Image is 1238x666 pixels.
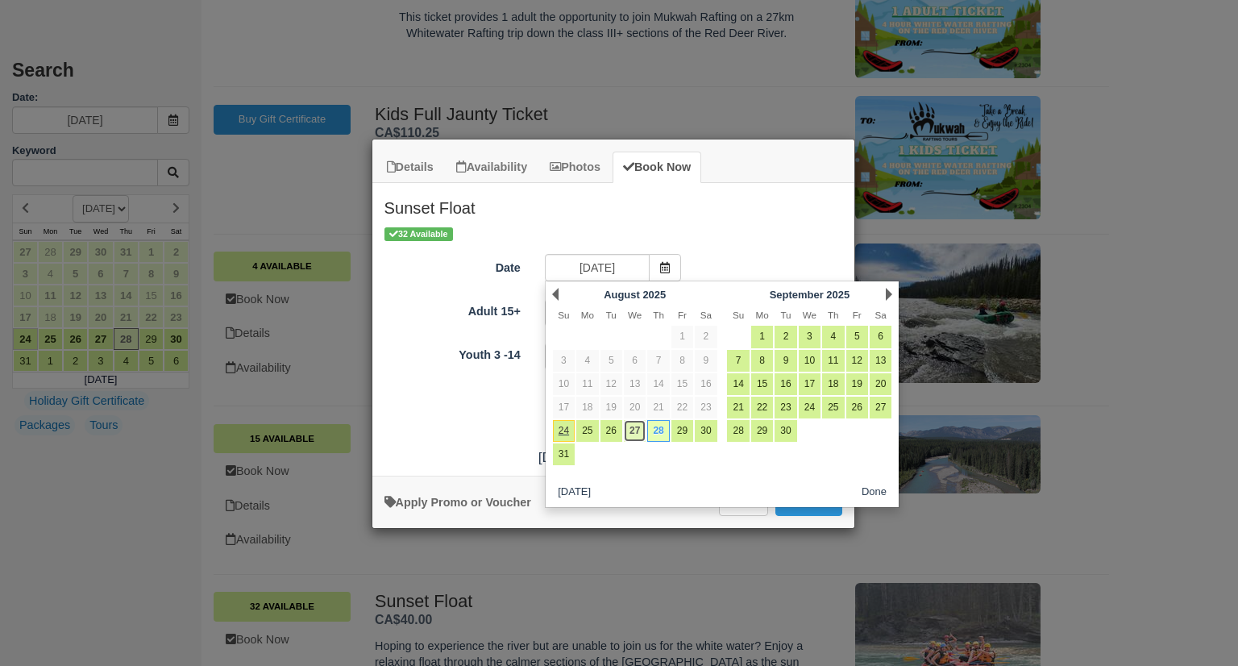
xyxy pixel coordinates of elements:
a: 21 [647,397,669,418]
span: Sunday [733,310,744,320]
div: Item Modal [372,183,854,468]
span: Tuesday [606,310,617,320]
a: 21 [727,397,749,418]
a: 6 [870,326,891,348]
a: 22 [671,397,693,418]
a: 6 [624,350,646,372]
a: 14 [647,373,669,395]
a: 26 [600,420,622,442]
a: 17 [799,373,820,395]
a: Availability [446,152,538,183]
a: 2 [775,326,796,348]
span: 32 Available [384,227,453,241]
button: [DATE] [551,482,596,502]
a: 29 [751,420,773,442]
a: 31 [553,443,575,465]
a: Book Now [613,152,701,183]
span: Monday [755,310,768,320]
span: September [770,289,824,301]
a: 15 [751,373,773,395]
a: 17 [553,397,575,418]
a: 8 [751,350,773,372]
button: Done [855,482,893,502]
a: 26 [846,397,868,418]
span: Thursday [653,310,664,320]
span: 2025 [826,289,850,301]
a: 30 [775,420,796,442]
a: 7 [647,350,669,372]
span: Wednesday [628,310,642,320]
span: 2025 [642,289,666,301]
a: 27 [870,397,891,418]
a: 10 [553,373,575,395]
a: 4 [576,350,598,372]
label: Adult 15+ [372,298,533,320]
span: Tuesday [780,310,791,320]
a: 11 [822,350,844,372]
a: 9 [695,350,717,372]
span: Monday [581,310,594,320]
a: 29 [671,420,693,442]
a: 1 [751,326,773,348]
a: 10 [799,350,820,372]
div: [DATE]: [372,447,854,468]
span: Saturday [875,310,887,320]
a: 23 [775,397,796,418]
span: Thursday [828,310,839,320]
a: Details [376,152,444,183]
a: 27 [624,420,646,442]
a: 20 [624,397,646,418]
span: Friday [853,310,862,320]
a: 16 [775,373,796,395]
a: 22 [751,397,773,418]
label: Date [372,254,533,277]
label: Youth 3 -14 [372,341,533,364]
a: 11 [576,373,598,395]
a: 18 [576,397,598,418]
a: 30 [695,420,717,442]
a: Prev [552,288,559,301]
a: 12 [600,373,622,395]
a: 15 [671,373,693,395]
a: 24 [799,397,820,418]
a: 19 [846,373,868,395]
a: 3 [799,326,820,348]
a: 1 [671,326,693,348]
span: Friday [678,310,687,320]
a: 2 [695,326,717,348]
span: Wednesday [803,310,816,320]
a: Next [886,288,892,301]
a: 3 [553,350,575,372]
a: 4 [822,326,844,348]
a: 24 [553,420,575,442]
a: 23 [695,397,717,418]
a: 14 [727,373,749,395]
a: 13 [870,350,891,372]
a: 16 [695,373,717,395]
a: 5 [846,326,868,348]
a: Photos [539,152,611,183]
span: Sunday [558,310,569,320]
a: 13 [624,373,646,395]
a: 28 [727,420,749,442]
a: 8 [671,350,693,372]
a: 20 [870,373,891,395]
a: 28 [647,420,669,442]
a: 12 [846,350,868,372]
a: 7 [727,350,749,372]
span: Saturday [700,310,712,320]
a: 9 [775,350,796,372]
a: 25 [576,420,598,442]
span: August [604,289,640,301]
a: 19 [600,397,622,418]
a: 25 [822,397,844,418]
h2: Sunset Float [372,183,854,225]
a: Apply Voucher [384,496,531,509]
a: 5 [600,350,622,372]
a: 18 [822,373,844,395]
